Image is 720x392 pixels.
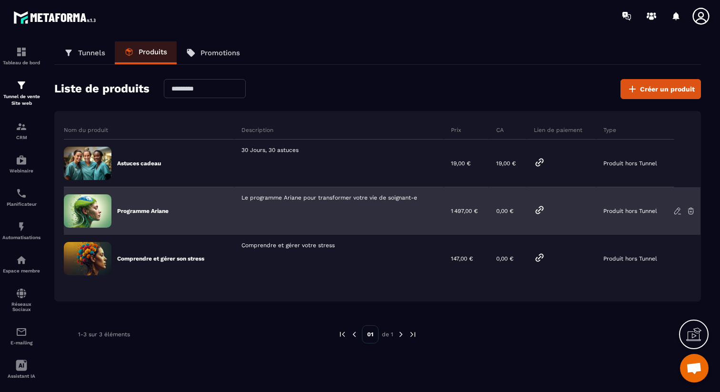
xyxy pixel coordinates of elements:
img: next [409,330,417,339]
p: Produits [139,48,167,56]
img: 78a5d62fd96889665bcd02c6884c8552.png [64,194,111,228]
img: next [397,330,405,339]
span: Créer un produit [640,84,695,94]
p: CRM [2,135,40,140]
img: automations [16,221,27,232]
a: emailemailE-mailing [2,319,40,352]
p: Automatisations [2,235,40,240]
div: Ouvrir le chat [680,354,709,382]
p: E-mailing [2,340,40,345]
a: automationsautomationsWebinaire [2,147,40,181]
p: 1-3 sur 3 éléments [78,331,130,338]
p: Promotions [200,49,240,57]
p: Comprendre et gérer son stress [117,255,204,262]
p: Tunnel de vente Site web [2,93,40,107]
p: Lien de paiement [534,126,582,134]
img: email [16,326,27,338]
img: logo [13,9,99,26]
p: Espace membre [2,268,40,273]
a: Assistant IA [2,352,40,386]
a: automationsautomationsEspace membre [2,247,40,281]
p: Nom du produit [64,126,108,134]
a: schedulerschedulerPlanificateur [2,181,40,214]
p: Astuces cadeau [117,160,161,167]
a: Tunnels [54,41,115,64]
a: automationsautomationsAutomatisations [2,214,40,247]
p: Produit hors Tunnel [603,255,657,262]
p: Webinaire [2,168,40,173]
img: formation [16,121,27,132]
img: prev [350,330,359,339]
p: Programme Ariane [117,207,169,215]
a: Promotions [177,41,250,64]
img: e63e586255f677da53de5f76eccdf205.png [64,147,111,180]
h2: Liste de produits [54,79,150,99]
a: social-networksocial-networkRéseaux Sociaux [2,281,40,319]
p: Produit hors Tunnel [603,160,657,167]
img: 0d7f2ea64bc56d15b806fd8af2a07e71.png [64,242,111,275]
p: de 1 [382,331,393,338]
p: Tableau de bord [2,60,40,65]
img: automations [16,154,27,166]
button: Créer un produit [620,79,701,99]
img: prev [338,330,347,339]
img: automations [16,254,27,266]
p: Type [603,126,616,134]
img: formation [16,80,27,91]
p: Tunnels [78,49,105,57]
p: Assistant IA [2,373,40,379]
a: Produits [115,41,177,64]
p: 01 [362,325,379,343]
img: formation [16,46,27,58]
a: formationformationTunnel de vente Site web [2,72,40,114]
p: Planificateur [2,201,40,207]
img: social-network [16,288,27,299]
p: Produit hors Tunnel [603,208,657,214]
p: CA [496,126,504,134]
a: formationformationTableau de bord [2,39,40,72]
p: Réseaux Sociaux [2,302,40,312]
p: Prix [451,126,461,134]
img: scheduler [16,188,27,199]
a: formationformationCRM [2,114,40,147]
p: Description [241,126,273,134]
